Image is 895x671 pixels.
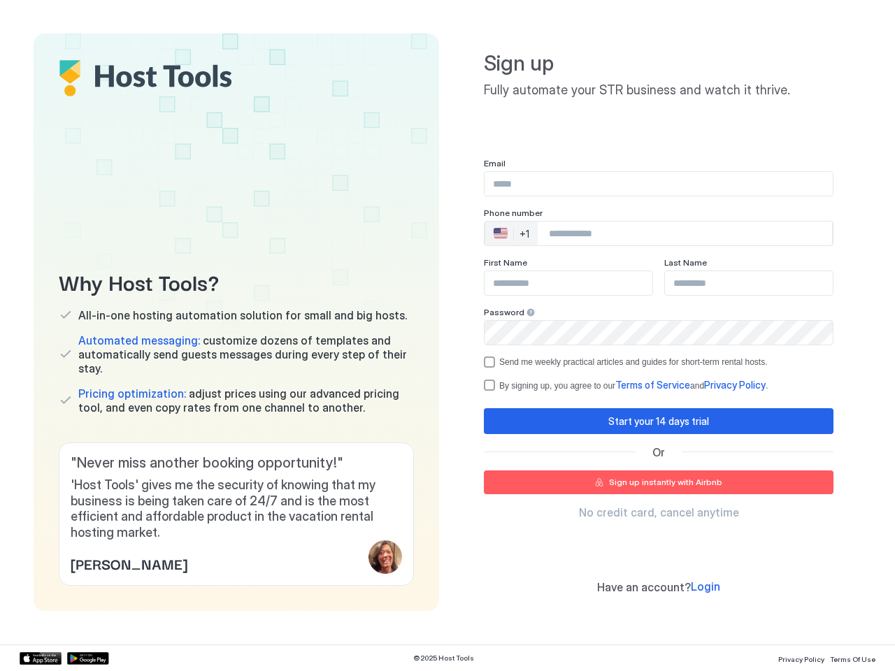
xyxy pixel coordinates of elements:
button: Sign up instantly with Airbnb [484,470,833,494]
input: Phone Number input [538,221,832,246]
div: optOut [484,356,833,368]
div: profile [368,540,402,574]
span: Have an account? [597,580,691,594]
div: +1 [520,228,529,240]
span: First Name [484,257,527,268]
div: By signing up, you agree to our and . [499,379,768,391]
input: Input Field [485,321,833,345]
a: Privacy Policy [704,380,766,391]
a: Terms of Service [615,380,690,391]
div: 🇺🇸 [494,225,508,242]
span: Or [652,445,665,459]
span: customize dozens of templates and automatically send guests messages during every step of their s... [78,333,414,375]
span: © 2025 Host Tools [413,654,474,663]
div: Start your 14 days trial [608,414,709,428]
div: Countries button [485,222,538,245]
a: Privacy Policy [778,651,824,665]
span: " Never miss another booking opportunity! " [71,454,402,472]
span: 'Host Tools' gives me the security of knowing that my business is being taken care of 24/7 and is... [71,477,402,540]
span: adjust prices using our advanced pricing tool, and even copy rates from one channel to another. [78,387,414,414]
span: Fully automate your STR business and watch it thrive. [484,82,833,99]
span: Phone number [484,208,543,218]
div: Sign up instantly with Airbnb [609,476,722,489]
button: Start your 14 days trial [484,408,833,434]
input: Input Field [485,172,833,196]
span: Privacy Policy [704,379,766,391]
span: Why Host Tools? [59,266,414,297]
a: Google Play Store [67,652,109,665]
span: No credit card, cancel anytime [579,505,739,519]
span: Terms Of Use [830,655,875,663]
div: termsPrivacy [484,379,833,391]
span: Automated messaging: [78,333,200,347]
div: Send me weekly practical articles and guides for short-term rental hosts. [499,357,768,367]
span: Email [484,158,506,168]
input: Input Field [485,271,652,295]
span: [PERSON_NAME] [71,553,187,574]
span: Terms of Service [615,379,690,391]
span: Password [484,307,524,317]
input: Input Field [665,271,833,295]
span: Pricing optimization: [78,387,186,401]
span: Privacy Policy [778,655,824,663]
a: App Store [20,652,62,665]
span: All-in-one hosting automation solution for small and big hosts. [78,308,407,322]
a: Terms Of Use [830,651,875,665]
a: Login [691,579,720,594]
span: Last Name [664,257,707,268]
span: Sign up [484,50,833,77]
